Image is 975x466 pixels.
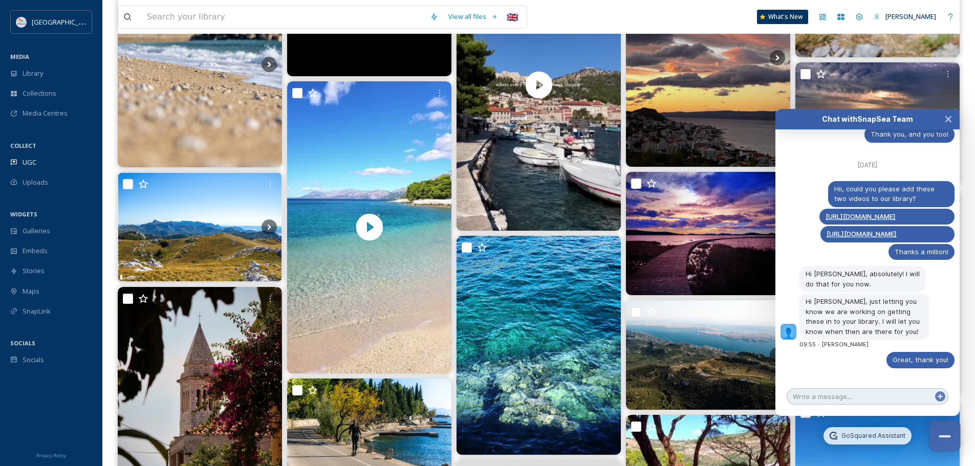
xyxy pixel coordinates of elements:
span: Embeds [23,246,48,256]
img: #šetnicaukanalusvante #šibenik #sibenik #hdrphotography #sunsets #sunsetlovers #beautiful #explor... [626,172,790,295]
a: [URL][DOMAIN_NAME] [827,230,897,238]
span: SOCIALS [10,339,35,347]
span: Great, thank you! [893,356,948,364]
img: e44e743d094d5bb62f218781a74dc4d0 [781,324,797,340]
span: [PERSON_NAME] [885,12,936,21]
a: GoSquared Assistant [824,427,911,445]
button: Close Chat [937,109,960,129]
span: Hi [PERSON_NAME], just letting you know we are working on getting these in to your library. I wil... [806,297,922,336]
span: SnapLink [23,306,51,316]
span: Collections [23,88,56,98]
span: Hi [PERSON_NAME], absolutely! I will do that for you now. [806,270,922,288]
img: HTZ_logo_EN.svg [16,17,27,27]
span: Maps [23,286,39,296]
a: What's New [757,10,808,24]
span: • [817,341,820,348]
span: MEDIA [10,53,29,60]
span: Hii, could you please add these two videos to our library? [834,185,937,203]
span: Stories [23,266,45,276]
button: Close Chat [929,420,961,452]
video: Den Klängen einfach nur zuhören 🌊😎💙❤️☀️ #Makarska 📽 vom 6.10.25 😎 #Kroatien #Strandliebe“ #Makars... [287,81,451,373]
div: 🇬🇧 [503,8,522,26]
span: UGC [23,158,36,167]
span: COLLECT [10,142,36,149]
span: [GEOGRAPHIC_DATA] [32,17,97,27]
a: Privacy Policy [36,449,66,461]
input: Search your library [142,6,425,28]
span: Uploads [23,177,48,187]
a: [URL][DOMAIN_NAME] [826,212,896,220]
img: thumbnail [287,81,451,373]
span: Thanks a million! [895,248,948,256]
span: Library [23,69,43,78]
img: Bluer than Blue #blue #vista #babinkuk #boats #sea #lokrum #island #dubrovnik #croatia #azul #pra... [457,236,621,455]
div: Chat with SnapSea Team [794,114,941,124]
span: WIDGETS [10,210,37,218]
img: #velebit ⛰️ #velikistolac #parkovihrvatske #canonphotography #croatia_photography #nature #earthp... [118,172,282,282]
div: [DATE] [775,161,960,169]
span: Galleries [23,226,50,236]
span: Privacy Policy [36,452,66,459]
span: Media Centres [23,108,68,118]
span: Thank you, and you too! [871,130,948,138]
span: Socials [23,355,44,365]
a: View all files [443,7,503,27]
img: R5II | RF 70-200mm F2.8 L IS USM DJI Air 3S #croatia #hrvatska #velebit #velinac #hiking #planina... [626,300,790,410]
a: [PERSON_NAME] [869,7,941,27]
div: 09:55 [PERSON_NAME] [799,341,875,348]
